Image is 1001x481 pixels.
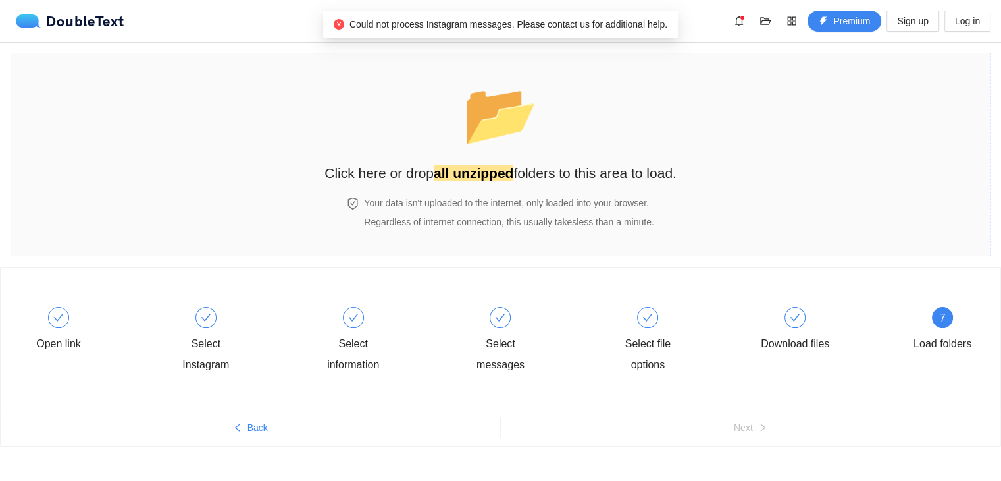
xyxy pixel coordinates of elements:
span: folder [463,80,538,148]
span: 7 [940,312,946,324]
span: Premium [833,14,870,28]
span: check [348,312,359,323]
button: appstore [781,11,802,32]
div: Select Instagram [168,333,244,376]
span: Sign up [897,14,928,28]
span: left [233,423,242,434]
a: logoDoubleText [16,14,124,28]
span: bell [729,16,749,26]
button: bell [729,11,750,32]
span: Regardless of internet connection, this usually takes less than a minute . [364,217,654,227]
div: Download files [757,307,904,354]
h4: Your data isn't uploaded to the internet, only loaded into your browser. [364,196,654,210]
span: Could not process Instagram messages. Please contact us for additional help. [349,19,667,30]
div: Select file options [609,307,757,376]
div: Select information [315,333,392,376]
button: thunderboltPremium [808,11,881,32]
div: Download files [761,333,829,354]
button: leftBack [1,417,500,438]
div: 7Load folders [904,307,981,354]
h2: Click here or drop folders to this area to load. [324,162,677,184]
button: Nextright [501,417,1001,438]
div: Select file options [609,333,686,376]
div: Open link [36,333,81,354]
span: folder-open [756,16,775,26]
button: Log in [944,11,990,32]
button: Sign up [886,11,938,32]
span: safety-certificate [347,198,359,210]
span: appstore [782,16,802,26]
strong: all unzipped [434,165,513,181]
span: Back [247,420,268,435]
span: check [790,312,800,323]
div: Open link [20,307,168,354]
div: Select Instagram [168,307,315,376]
button: folder-open [755,11,776,32]
img: logo [16,14,46,28]
span: thunderbolt [819,16,828,27]
span: check [201,312,211,323]
div: Select information [315,307,463,376]
span: check [495,312,505,323]
div: Load folders [913,333,971,354]
div: Select messages [462,307,609,376]
span: Log in [955,14,980,28]
span: check [53,312,64,323]
div: Select messages [462,333,538,376]
span: check [642,312,653,323]
div: DoubleText [16,14,124,28]
span: close-circle [334,19,344,30]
